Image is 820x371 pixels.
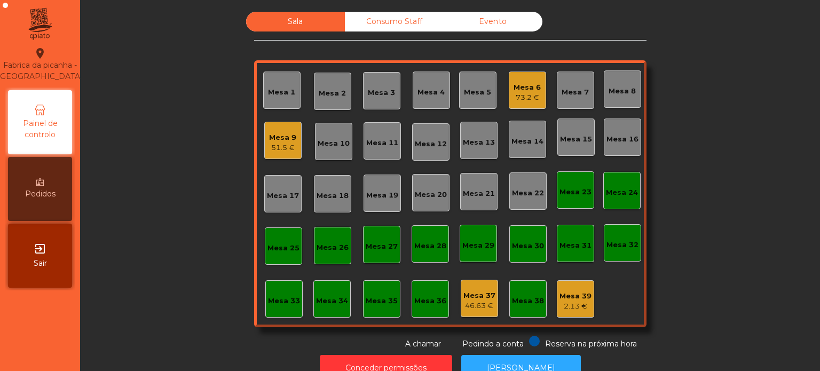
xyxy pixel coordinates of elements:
div: Mesa 14 [511,136,543,147]
div: Mesa 27 [366,241,398,252]
div: Mesa 3 [368,88,395,98]
div: Mesa 18 [317,191,349,201]
div: Mesa 37 [463,290,495,301]
div: Mesa 20 [415,190,447,200]
div: Mesa 7 [562,87,589,98]
span: Sair [34,258,47,269]
div: Mesa 5 [464,87,491,98]
div: Mesa 21 [463,188,495,199]
span: Pedindo a conta [462,339,524,349]
div: Mesa 30 [512,241,544,251]
div: Mesa 32 [606,240,638,250]
div: Mesa 15 [560,134,592,145]
div: 2.13 € [559,301,592,312]
div: Mesa 34 [316,296,348,306]
div: Mesa 13 [463,137,495,148]
div: Mesa 6 [514,82,541,93]
div: Evento [444,12,542,31]
div: Mesa 2 [319,88,346,99]
div: 51.5 € [269,143,296,153]
span: A chamar [405,339,441,349]
i: exit_to_app [34,242,46,255]
span: Pedidos [25,188,56,200]
div: Mesa 31 [559,240,592,251]
div: Mesa 29 [462,240,494,251]
div: 73.2 € [514,92,541,103]
div: Mesa 11 [366,138,398,148]
div: Mesa 36 [414,296,446,306]
div: Mesa 35 [366,296,398,306]
div: Mesa 8 [609,86,636,97]
i: location_on [34,47,46,60]
div: Mesa 23 [559,187,592,198]
div: Mesa 28 [414,241,446,251]
div: Mesa 24 [606,187,638,198]
span: Painel de controlo [11,118,69,140]
div: Sala [246,12,345,31]
div: Mesa 4 [417,87,445,98]
div: Mesa 1 [268,87,295,98]
div: Mesa 38 [512,296,544,306]
div: Mesa 22 [512,188,544,199]
div: Mesa 9 [269,132,296,143]
div: Consumo Staff [345,12,444,31]
div: Mesa 26 [317,242,349,253]
div: Mesa 19 [366,190,398,201]
div: Mesa 39 [559,291,592,302]
div: Mesa 33 [268,296,300,306]
img: qpiato [27,5,53,43]
div: Mesa 16 [606,134,638,145]
div: Mesa 25 [267,243,299,254]
div: Mesa 12 [415,139,447,149]
span: Reserva na próxima hora [545,339,637,349]
div: Mesa 10 [318,138,350,149]
div: 46.63 € [463,301,495,311]
div: Mesa 17 [267,191,299,201]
